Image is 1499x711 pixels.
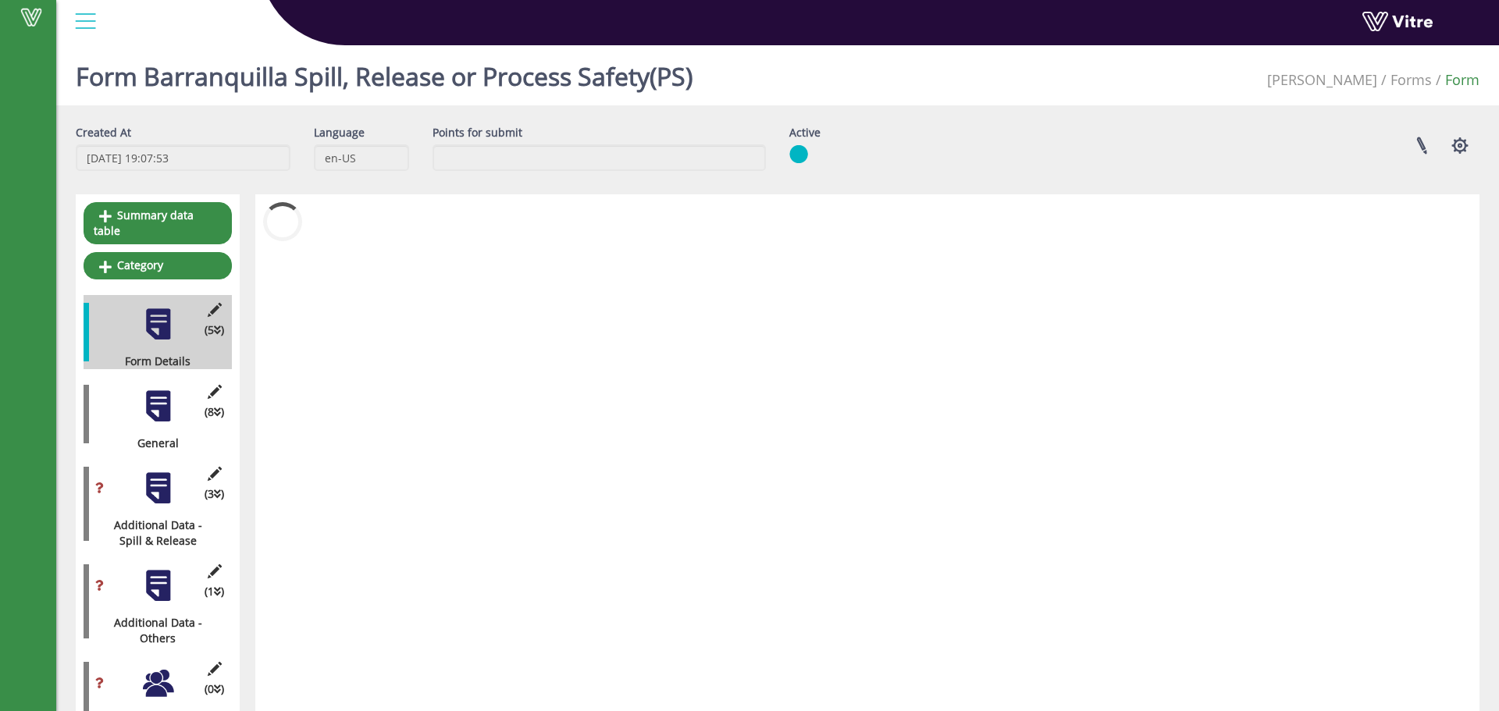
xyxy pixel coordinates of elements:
[84,615,220,646] div: Additional Data - Others
[84,517,220,549] div: Additional Data - Spill & Release
[205,486,224,502] span: (3 )
[1390,70,1432,89] a: Forms
[76,39,693,105] h1: Form Barranquilla Spill, Release or Process Safety(PS)
[789,144,808,164] img: yes
[76,125,131,140] label: Created At
[84,354,220,369] div: Form Details
[205,584,224,599] span: (1 )
[205,322,224,338] span: (5 )
[84,252,232,279] a: Category
[205,404,224,420] span: (8 )
[314,125,365,140] label: Language
[433,125,522,140] label: Points for submit
[1432,70,1479,91] li: Form
[205,681,224,697] span: (0 )
[789,125,821,140] label: Active
[1267,70,1377,89] span: 379
[84,435,220,451] div: General
[84,202,232,244] a: Summary data table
